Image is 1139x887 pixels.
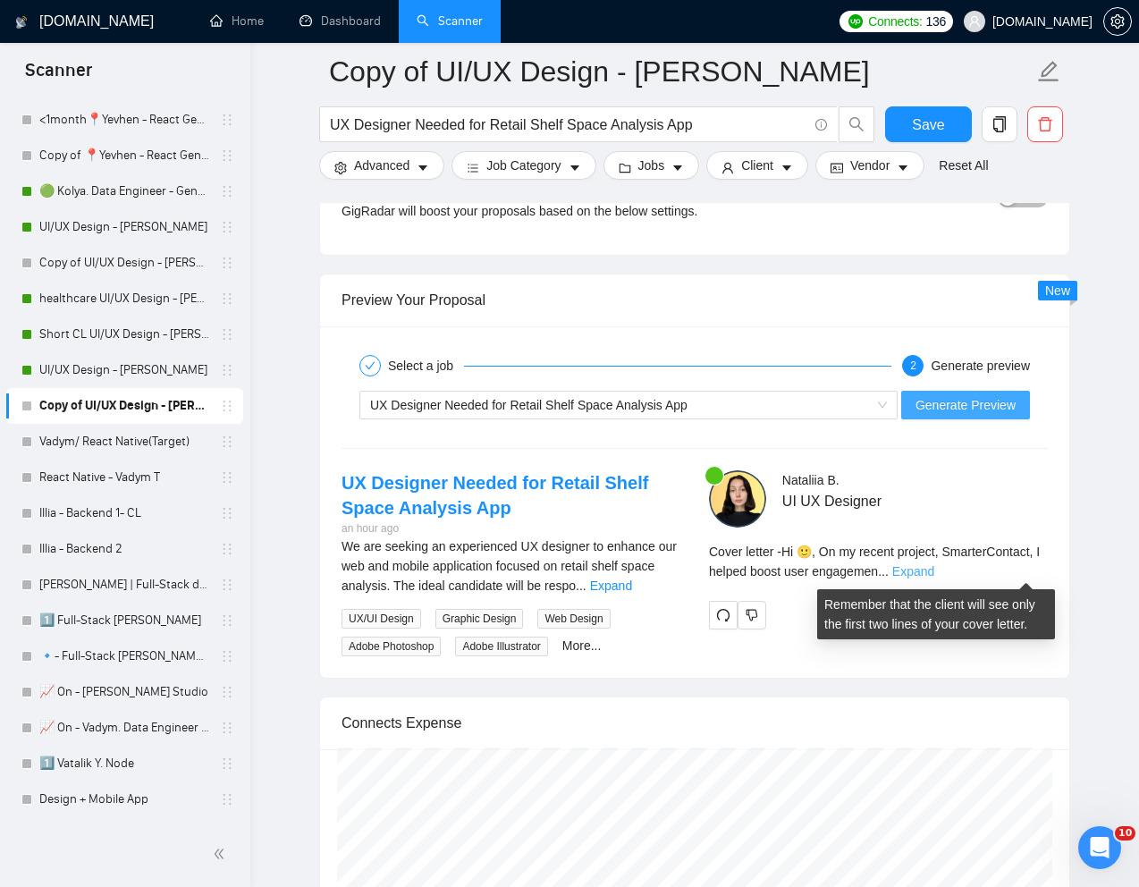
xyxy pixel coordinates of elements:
span: Generate Preview [915,395,1016,415]
div: GigRadar will boost your proposals based on the below settings. [342,201,872,221]
span: caret-down [780,161,793,174]
a: Copy of UI/UX Design - [PERSON_NAME] [39,245,209,281]
span: holder [220,506,234,520]
span: holder [220,148,234,163]
span: holder [220,470,234,485]
div: We are seeking an experienced UX designer to enhance our web and mobile application focused on re... [342,536,680,596]
span: holder [220,256,234,270]
span: Advanced [354,156,409,175]
span: caret-down [671,161,684,174]
div: an hour ago [342,520,680,537]
a: Copy of 📍Yevhen - React General - СL [39,138,209,173]
span: UI UX Designer [782,490,995,512]
span: setting [334,161,347,174]
span: holder [220,435,234,449]
span: idcard [831,161,843,174]
a: Reset All [939,156,988,175]
div: Generate preview [931,355,1030,376]
span: holder [220,327,234,342]
a: setting [1103,14,1132,29]
span: Job Category [486,156,561,175]
span: Adobe Illustrator [455,637,547,656]
a: homeHome [210,13,264,29]
span: user [968,15,981,28]
a: <1month📍Yevhen - React General - СL [39,102,209,138]
span: Web Design [537,609,610,629]
a: Expand [590,579,632,593]
a: 📈 On - Vadym. Data Engineer - General [39,710,209,746]
span: holder [220,721,234,735]
a: 🔹- Full-Stack [PERSON_NAME] - CL [39,638,209,674]
span: setting [1104,14,1131,29]
a: Copy of UI/UX Design - [PERSON_NAME] [39,388,209,424]
span: caret-down [897,161,909,174]
button: search [839,106,874,142]
span: UX/UI Design [342,609,421,629]
span: holder [220,685,234,699]
a: [PERSON_NAME] | Full-Stack dev [39,567,209,603]
span: caret-down [569,161,581,174]
span: Adobe Photoshop [342,637,441,656]
span: Client [741,156,773,175]
div: Connects Expense [342,697,1048,748]
span: ... [576,579,586,593]
span: holder [220,399,234,413]
span: bars [467,161,479,174]
a: UX Designer Needed for Retail Shelf Space Analysis App [342,473,648,518]
span: check [365,360,375,371]
a: Illia - Backend 2 [39,531,209,567]
span: Save [912,114,944,136]
span: Connects: [868,12,922,31]
span: Vendor [850,156,890,175]
a: React Native - Vadym T [39,460,209,495]
a: searchScanner [417,13,483,29]
span: folder [619,161,631,174]
span: holder [220,363,234,377]
span: Scanner [11,57,106,95]
input: Scanner name... [329,49,1034,94]
span: search [839,116,873,132]
div: Remember that the client will see only the first two lines of your cover letter. [817,589,1055,639]
img: upwork-logo.png [848,14,863,29]
span: ... [878,564,889,579]
button: dislike [738,601,766,629]
span: double-left [213,845,231,863]
a: dashboardDashboard [300,13,381,29]
span: holder [220,792,234,807]
button: setting [1103,7,1132,36]
a: Expand [892,564,934,579]
a: 🟢 Kolya. Data Engineer - General [39,173,209,209]
a: 1️⃣ Full-Stack [PERSON_NAME] [39,603,209,638]
div: Remember that the client will see only the first two lines of your cover letter. [709,542,1048,581]
span: New [1045,283,1070,298]
span: copy [983,116,1017,132]
img: c1ixEsac-c9lISHIljfOZb0cuN6GzZ3rBcBW2x-jvLrB-_RACOkU1mWXgI6n74LgRV [709,470,766,528]
span: dislike [746,608,758,622]
a: UI/UX Design - [PERSON_NAME] [39,209,209,245]
span: 10 [1115,826,1135,841]
span: UX Designer Needed for Retail Shelf Space Analysis App [370,398,688,412]
span: We are seeking an experienced UX designer to enhance our web and mobile application focused on re... [342,539,677,593]
span: 136 [926,12,946,31]
button: settingAdvancedcaret-down [319,151,444,180]
button: folderJobscaret-down [603,151,700,180]
a: Design + Mobile App [39,781,209,817]
span: holder [220,649,234,663]
span: Graphic Design [435,609,524,629]
a: More... [562,638,602,653]
span: info-circle [815,119,827,131]
span: Cover letter - Hi 🙂, On my recent project, SmarterContact, I helped boost user engagemen [709,545,1040,579]
button: Save [885,106,972,142]
a: healthcare UI/UX Design - [PERSON_NAME] [39,281,209,317]
span: caret-down [417,161,429,174]
span: holder [220,220,234,234]
button: redo [709,601,738,629]
span: user [721,161,734,174]
a: Short CL UI/UX Design - [PERSON_NAME] [39,317,209,352]
span: holder [220,578,234,592]
div: Select a job [388,355,464,376]
button: barsJob Categorycaret-down [451,151,595,180]
button: Generate Preview [901,391,1030,419]
button: userClientcaret-down [706,151,808,180]
button: delete [1027,106,1063,142]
